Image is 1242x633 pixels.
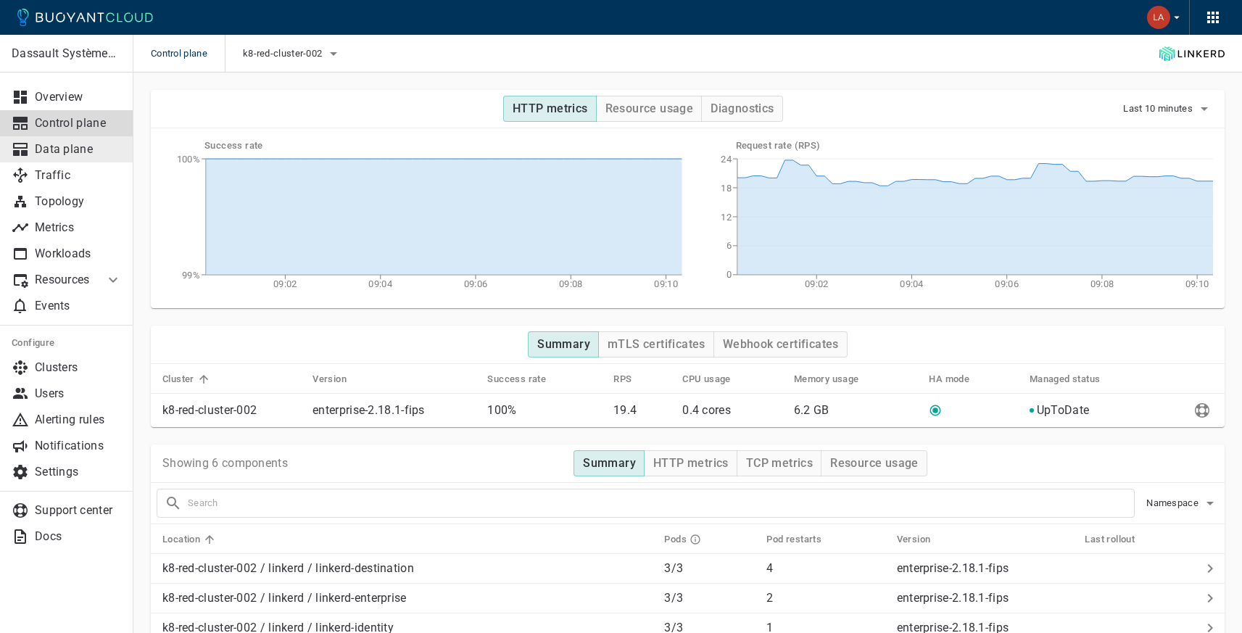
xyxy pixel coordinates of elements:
[35,413,122,427] p: Alerting rules
[613,373,650,386] span: RPS
[1037,403,1089,418] p: UpToDate
[162,591,653,605] p: k8-red-cluster-002 / linkerd / linkerd-enterprise
[35,529,122,544] p: Docs
[613,403,671,418] p: 19.4
[559,278,583,289] tspan: 09:08
[35,220,122,235] p: Metrics
[487,373,565,386] span: Success rate
[653,456,729,471] h4: HTTP metrics
[368,278,392,289] tspan: 09:04
[162,373,194,385] h5: Cluster
[897,533,950,546] span: Version
[690,534,701,545] svg: Running pods in current release / Expected pods
[162,456,288,471] p: Showing 6 components
[528,331,599,357] button: Summary
[35,142,122,157] p: Data plane
[711,102,774,116] h4: Diagnostics
[995,278,1019,289] tspan: 09:06
[746,456,813,471] h4: TCP metrics
[644,450,737,476] button: HTTP metrics
[162,373,213,386] span: Cluster
[35,386,122,401] p: Users
[204,140,682,152] h5: Success rate
[613,373,632,385] h5: RPS
[188,493,1134,513] input: Search
[1030,373,1101,385] h5: Managed status
[1191,404,1213,415] span: Send diagnostics to Buoyant
[1146,492,1219,514] button: Namespace
[605,102,694,116] h4: Resource usage
[162,403,301,418] p: k8-red-cluster-002
[713,331,848,357] button: Webhook certificates
[35,503,122,518] p: Support center
[35,439,122,453] p: Notifications
[151,35,225,73] span: Control plane
[1090,278,1114,289] tspan: 09:08
[897,534,931,545] h5: Version
[1085,534,1135,545] h5: Last rollout
[35,465,122,479] p: Settings
[596,96,703,122] button: Resource usage
[929,373,969,385] h5: HA mode
[766,561,885,576] p: 4
[721,154,732,165] tspan: 24
[12,337,122,349] h5: Configure
[682,373,750,386] span: CPU usage
[312,403,425,418] p: enterprise-2.18.1-fips
[1146,497,1201,509] span: Namespace
[766,591,885,605] p: 2
[35,299,122,313] p: Events
[35,273,93,287] p: Resources
[701,96,782,122] button: Diagnostics
[897,561,1009,575] p: enterprise-2.18.1-fips
[177,154,200,165] tspan: 100%
[766,533,840,546] span: Pod restarts
[243,43,342,65] button: k8-red-cluster-002
[162,561,653,576] p: k8-red-cluster-002 / linkerd / linkerd-destination
[35,168,122,183] p: Traffic
[664,591,755,605] p: 3 / 3
[35,90,122,104] p: Overview
[1123,103,1196,115] span: Last 10 minutes
[487,373,546,385] h5: Success rate
[598,331,714,357] button: mTLS certificates
[794,373,878,386] span: Memory usage
[721,212,732,223] tspan: 12
[312,373,365,386] span: Version
[1185,278,1209,289] tspan: 09:10
[726,241,731,252] tspan: 6
[273,278,297,289] tspan: 09:02
[721,183,732,194] tspan: 18
[1030,373,1119,386] span: Managed status
[682,403,782,418] p: 0.4 cores
[162,534,200,545] h5: Location
[736,140,1214,152] h5: Request rate (RPS)
[664,534,687,545] h5: Pods
[664,533,720,546] span: Pods
[487,403,602,418] p: 100%
[1147,6,1170,29] img: Labhesh Potdar
[583,456,636,471] h4: Summary
[794,403,917,418] p: 6.2 GB
[35,360,122,375] p: Clusters
[830,456,919,471] h4: Resource usage
[821,450,927,476] button: Resource usage
[682,373,731,385] h5: CPU usage
[737,450,821,476] button: TCP metrics
[35,194,122,209] p: Topology
[897,591,1009,605] p: enterprise-2.18.1-fips
[726,270,731,281] tspan: 0
[503,96,597,122] button: HTTP metrics
[464,278,488,289] tspan: 09:06
[723,337,839,352] h4: Webhook certificates
[35,116,122,131] p: Control plane
[12,46,121,61] p: Dassault Systèmes- MEDIDATA
[1123,98,1213,120] button: Last 10 minutes
[574,450,645,476] button: Summary
[805,278,829,289] tspan: 09:02
[1085,533,1154,546] span: Last rollout
[35,247,122,261] p: Workloads
[312,373,347,385] h5: Version
[537,337,590,352] h4: Summary
[608,337,705,352] h4: mTLS certificates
